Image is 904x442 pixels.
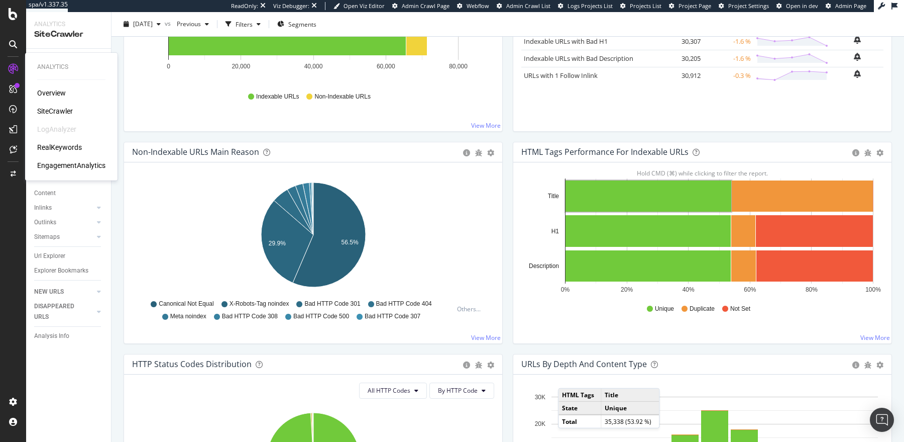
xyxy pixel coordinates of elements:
[342,239,359,246] text: 56.5%
[548,193,559,200] text: Title
[870,408,894,432] div: Open Intercom Messenger
[120,16,165,32] button: [DATE]
[457,305,485,313] div: Others...
[497,2,550,10] a: Admin Crawl List
[37,124,76,134] div: LogAnalyzer
[167,63,170,70] text: 0
[34,232,60,242] div: Sitemaps
[786,2,818,10] span: Open in dev
[429,383,494,399] button: By HTTP Code
[744,286,756,293] text: 60%
[34,217,56,228] div: Outlinks
[230,300,289,308] span: X-Robots-Tag noindex
[524,37,608,46] a: Indexable URLs with Bad H1
[34,203,52,213] div: Inlinks
[273,2,309,10] div: Viz Debugger:
[273,16,320,32] button: Segments
[865,286,881,293] text: 100%
[34,20,103,29] div: Analytics
[377,63,395,70] text: 60,000
[34,266,88,276] div: Explorer Bookmarks
[37,106,73,116] a: SiteCrawler
[703,33,753,50] td: -1.6 %
[132,179,495,295] svg: A chart.
[288,20,316,28] span: Segments
[776,2,818,10] a: Open in dev
[487,149,494,156] div: gear
[506,2,550,10] span: Admin Crawl List
[826,2,866,10] a: Admin Page
[34,331,69,341] div: Analysis Info
[34,331,104,341] a: Analysis Info
[293,312,349,321] span: Bad HTTP Code 500
[37,63,105,71] div: Analytics
[37,160,105,170] a: EngagementAnalytics
[521,147,689,157] div: HTML Tags Performance for Indexable URLs
[132,147,259,157] div: Non-Indexable URLs Main Reason
[222,312,278,321] span: Bad HTTP Code 308
[535,420,545,427] text: 20K
[730,305,750,313] span: Not Set
[34,188,104,199] a: Content
[558,2,613,10] a: Logs Projects List
[34,29,103,40] div: SiteCrawler
[487,362,494,369] div: gear
[438,386,478,395] span: By HTTP Code
[34,266,104,276] a: Explorer Bookmarks
[679,2,711,10] span: Project Page
[37,142,82,152] a: RealKeywords
[475,362,482,369] div: bug
[601,401,659,415] td: Unique
[663,50,703,67] td: 30,205
[231,2,258,10] div: ReadOnly:
[471,121,501,130] a: View More
[620,2,661,10] a: Projects List
[463,149,470,156] div: circle-info
[165,19,173,27] span: vs
[551,228,559,235] text: H1
[221,16,265,32] button: Filters
[132,359,252,369] div: HTTP Status Codes Distribution
[703,67,753,84] td: -0.3 %
[558,388,601,401] td: HTML Tags
[835,2,866,10] span: Admin Page
[37,88,66,98] div: Overview
[365,312,420,321] span: Bad HTTP Code 307
[683,286,695,293] text: 40%
[535,394,545,401] text: 30K
[34,251,65,261] div: Url Explorer
[392,2,449,10] a: Admin Crawl Page
[655,305,674,313] span: Unique
[806,286,818,293] text: 80%
[690,305,715,313] span: Duplicate
[236,20,253,28] div: Filters
[376,300,432,308] span: Bad HTTP Code 404
[854,53,861,61] div: bell-plus
[304,300,360,308] span: Bad HTTP Code 301
[524,54,633,63] a: Indexable URLs with Bad Description
[333,2,385,10] a: Open Viz Editor
[864,149,871,156] div: bug
[463,362,470,369] div: circle-info
[663,33,703,50] td: 30,307
[34,287,94,297] a: NEW URLS
[34,188,56,199] div: Content
[34,217,94,228] a: Outlinks
[449,63,468,70] text: 80,000
[669,2,711,10] a: Project Page
[719,2,769,10] a: Project Settings
[457,2,489,10] a: Webflow
[232,63,250,70] text: 20,000
[864,362,871,369] div: bug
[561,286,570,293] text: 0%
[876,149,883,156] div: gear
[852,362,859,369] div: circle-info
[728,2,769,10] span: Project Settings
[368,386,410,395] span: All HTTP Codes
[170,312,206,321] span: Meta noindex
[34,301,94,322] a: DISAPPEARED URLS
[630,2,661,10] span: Projects List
